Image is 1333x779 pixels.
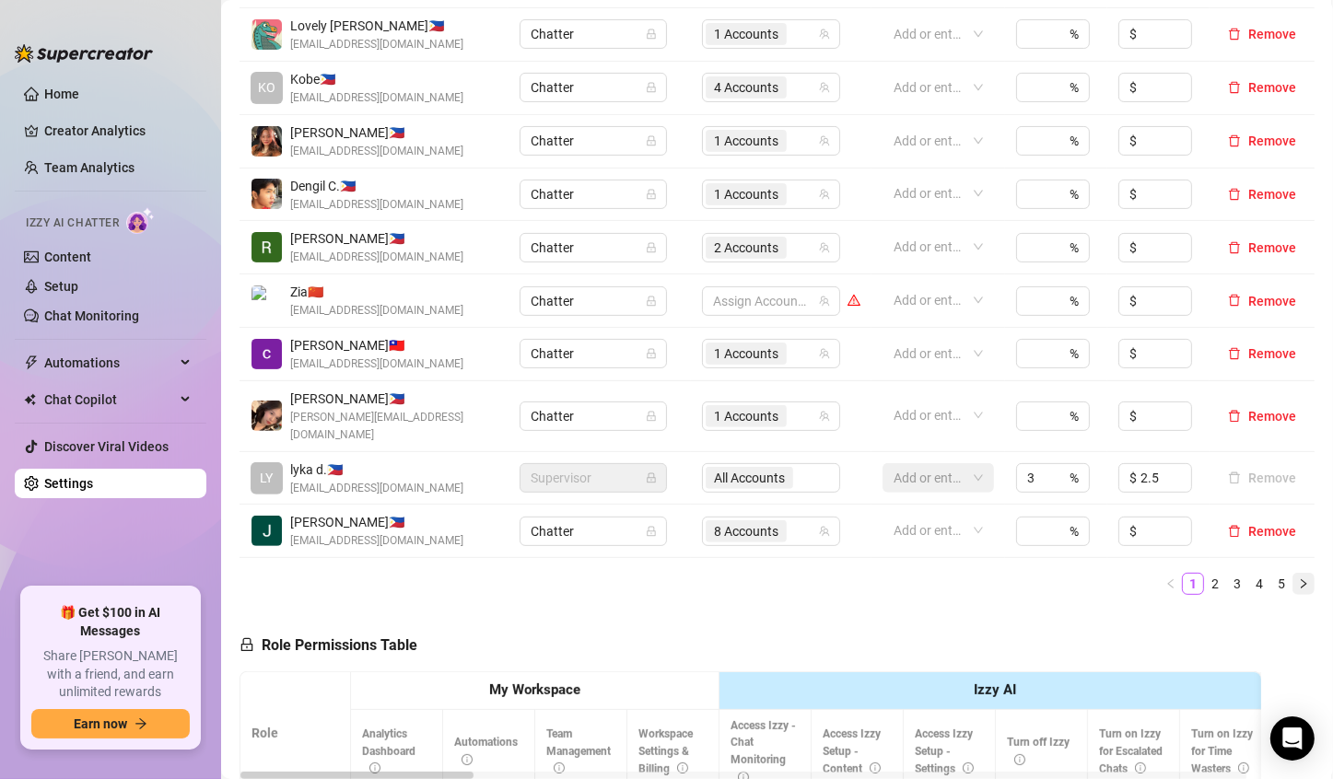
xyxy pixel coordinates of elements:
span: team [819,82,830,93]
span: lock [646,348,657,359]
span: team [819,526,830,537]
button: right [1292,573,1315,595]
span: delete [1228,294,1241,307]
span: [EMAIL_ADDRESS][DOMAIN_NAME] [290,355,463,373]
span: info-circle [554,762,565,773]
span: info-circle [677,762,688,773]
img: charo fabayos [251,339,282,369]
img: Chat Copilot [24,393,36,406]
span: [PERSON_NAME] 🇵🇭 [290,228,463,249]
li: 5 [1270,573,1292,595]
li: 3 [1226,573,1248,595]
span: team [819,296,830,307]
a: Chat Monitoring [44,308,139,323]
span: [EMAIL_ADDRESS][DOMAIN_NAME] [290,36,463,53]
span: Remove [1248,134,1296,148]
a: Creator Analytics [44,116,192,145]
span: team [819,189,830,200]
span: lock [646,526,657,537]
div: Open Intercom Messenger [1270,716,1315,761]
span: Share [PERSON_NAME] with a friend, and earn unlimited rewards [31,647,190,702]
li: Next Page [1292,573,1315,595]
span: lock [646,296,657,307]
a: 2 [1205,574,1225,594]
button: Remove [1221,23,1304,45]
span: [EMAIL_ADDRESS][DOMAIN_NAME] [290,480,463,497]
span: Turn on Izzy for Time Wasters [1191,727,1253,775]
img: Lovely Gablines [251,19,282,50]
span: 1 Accounts [706,343,787,365]
span: lock [646,82,657,93]
a: 4 [1249,574,1269,594]
span: info-circle [1238,762,1249,773]
span: 🎁 Get $100 in AI Messages [31,604,190,640]
a: Team Analytics [44,160,134,175]
span: delete [1228,28,1241,41]
span: LY [261,468,274,488]
span: 1 Accounts [714,24,778,44]
span: [PERSON_NAME] 🇹🇼 [290,335,463,355]
span: Chatter [531,517,656,545]
span: delete [1228,410,1241,423]
span: warning [848,294,860,307]
span: thunderbolt [24,355,39,370]
span: 2 Accounts [706,237,787,259]
span: lyka d. 🇵🇭 [290,459,463,480]
span: delete [1228,241,1241,254]
span: delete [1228,525,1241,538]
span: 4 Accounts [714,77,778,98]
span: right [1298,578,1309,589]
a: Home [44,87,79,101]
span: team [819,29,830,40]
span: 1 Accounts [714,131,778,151]
span: Chatter [531,20,656,48]
span: Chatter [531,402,656,430]
a: 3 [1227,574,1247,594]
span: 2 Accounts [714,238,778,258]
span: info-circle [870,762,881,773]
a: 1 [1183,574,1203,594]
span: Remove [1248,80,1296,95]
span: 1 Accounts [706,405,787,427]
span: lock [646,411,657,422]
button: Remove [1221,520,1304,542]
span: Remove [1248,409,1296,424]
span: arrow-right [134,717,147,730]
button: Remove [1221,343,1304,365]
img: logo-BBDzfeDw.svg [15,44,153,63]
strong: My Workspace [489,681,580,698]
span: info-circle [963,762,974,773]
span: 8 Accounts [714,521,778,541]
span: 1 Accounts [706,130,787,152]
span: Automations [454,736,518,766]
span: lock [646,189,657,200]
span: Zia 🇨🇳 [290,282,463,302]
span: [PERSON_NAME] 🇵🇭 [290,122,463,143]
span: Remove [1248,240,1296,255]
button: Remove [1221,183,1304,205]
span: Remove [1248,27,1296,41]
span: delete [1228,81,1241,94]
strong: Izzy AI [975,681,1017,698]
span: left [1165,578,1176,589]
span: Team Management [546,727,611,775]
span: team [819,135,830,146]
a: Setup [44,279,78,294]
span: [EMAIL_ADDRESS][DOMAIN_NAME] [290,249,463,266]
button: Remove [1221,76,1304,99]
img: Jai Mata [251,516,282,546]
span: info-circle [462,754,473,765]
img: AI Chatter [126,207,155,234]
img: Riza Joy Barrera [251,232,282,262]
span: Chatter [531,74,656,101]
span: info-circle [1014,754,1025,765]
img: Dengil Consigna [251,179,282,209]
span: [EMAIL_ADDRESS][DOMAIN_NAME] [290,89,463,107]
span: Chatter [531,287,656,315]
span: Chatter [531,234,656,262]
span: Izzy AI Chatter [26,215,119,232]
button: Earn nowarrow-right [31,709,190,738]
button: Remove [1221,405,1304,427]
span: team [819,242,830,253]
span: Kobe 🇵🇭 [290,69,463,89]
